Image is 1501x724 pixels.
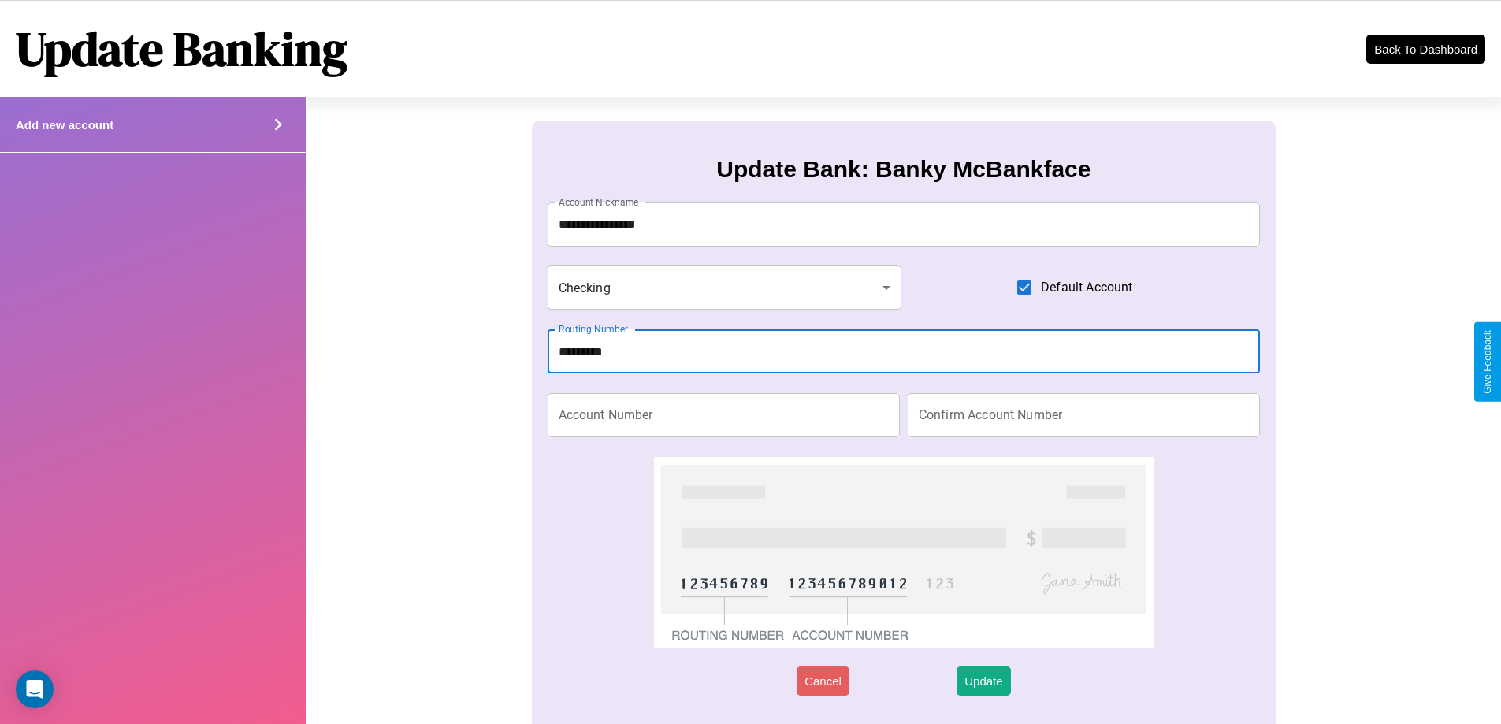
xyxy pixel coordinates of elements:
div: Open Intercom Messenger [16,670,54,708]
h4: Add new account [16,118,113,132]
img: check [654,457,1153,648]
button: Cancel [797,666,849,696]
h3: Update Bank: Banky McBankface [716,156,1090,183]
label: Routing Number [559,322,628,336]
h1: Update Banking [16,17,347,81]
div: Checking [548,265,902,310]
button: Update [957,666,1010,696]
div: Give Feedback [1482,330,1493,394]
label: Account Nickname [559,195,639,209]
button: Back To Dashboard [1366,35,1485,64]
span: Default Account [1041,278,1132,297]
